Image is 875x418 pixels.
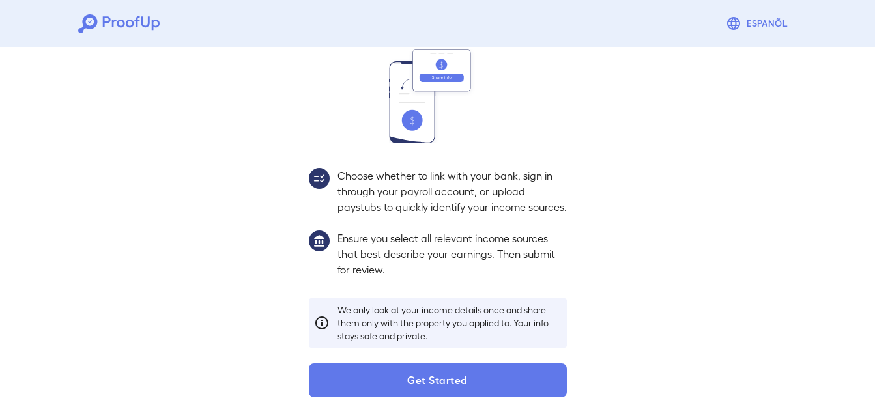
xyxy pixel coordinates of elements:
p: Ensure you select all relevant income sources that best describe your earnings. Then submit for r... [337,230,567,277]
img: group2.svg [309,168,330,189]
img: transfer_money.svg [389,49,487,143]
button: Get Started [309,363,567,397]
p: We only look at your income details once and share them only with the property you applied to. Yo... [337,303,562,342]
img: group1.svg [309,230,330,251]
p: Choose whether to link with your bank, sign in through your payroll account, or upload paystubs t... [337,168,567,215]
button: Espanõl [721,10,797,36]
